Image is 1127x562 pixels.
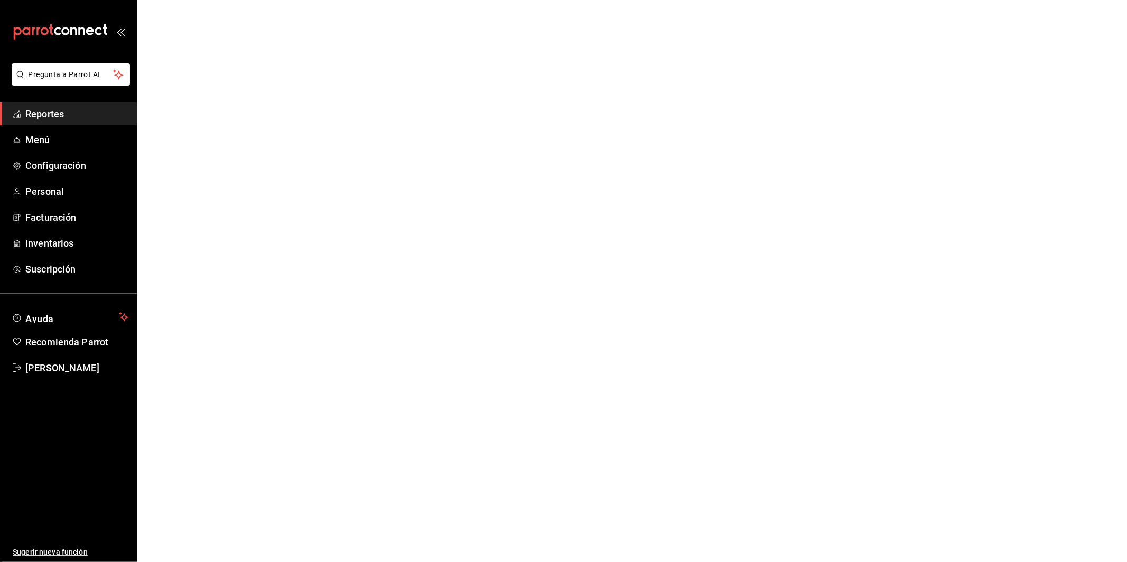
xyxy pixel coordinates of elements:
a: Pregunta a Parrot AI [7,77,130,88]
span: Inventarios [25,236,128,250]
span: Configuración [25,158,128,173]
span: [PERSON_NAME] [25,361,128,375]
span: Pregunta a Parrot AI [29,69,114,80]
span: Reportes [25,107,128,121]
span: Sugerir nueva función [13,547,128,558]
span: Personal [25,184,128,199]
span: Suscripción [25,262,128,276]
span: Menú [25,133,128,147]
span: Facturación [25,210,128,224]
button: Pregunta a Parrot AI [12,63,130,86]
span: Ayuda [25,311,115,323]
button: open_drawer_menu [116,27,125,36]
span: Recomienda Parrot [25,335,128,349]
